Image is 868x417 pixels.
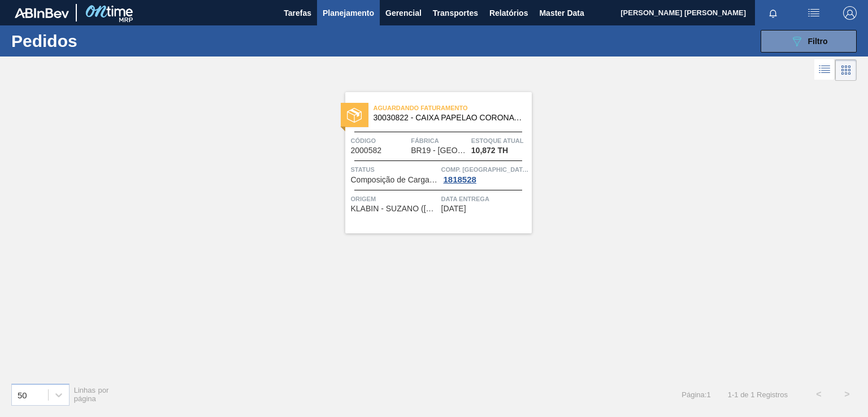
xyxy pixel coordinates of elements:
img: status [347,108,362,123]
div: 50 [18,390,27,399]
span: Tarefas [284,6,311,20]
span: 2000582 [351,146,382,155]
div: 1818528 [441,175,479,184]
span: Página : 1 [682,390,710,399]
button: > [833,380,861,409]
span: Master Data [539,6,584,20]
span: Comp. Carga [441,164,529,175]
span: Data entrega [441,193,529,205]
div: Visão em Lista [814,59,835,81]
span: Código [351,135,409,146]
button: Filtro [761,30,857,53]
span: Relatórios [489,6,528,20]
span: Aguardando Faturamento [374,102,532,114]
span: Filtro [808,37,828,46]
span: KLABIN - SUZANO (SP) [351,205,439,213]
img: Logout [843,6,857,20]
span: Transportes [433,6,478,20]
h1: Pedidos [11,34,173,47]
span: Linhas por página [74,386,109,403]
span: 1 - 1 de 1 Registros [728,390,788,399]
button: Notificações [755,5,791,21]
span: 30030822 - CAIXA PAPELAO CORONA 330ML BOLIVIA [374,114,523,122]
span: Origem [351,193,439,205]
span: Fábrica [411,135,468,146]
img: TNhmsLtSVTkK8tSr43FrP2fwEKptu5GPRR3wAAAABJRU5ErkJggg== [15,8,69,18]
span: Gerencial [385,6,422,20]
img: userActions [807,6,821,20]
span: Status [351,164,439,175]
a: statusAguardando Faturamento30030822 - CAIXA PAPELAO CORONA 330ML [GEOGRAPHIC_DATA]Código2000582F... [337,92,532,233]
span: BR19 - Nova Rio [411,146,467,155]
span: Planejamento [323,6,374,20]
button: < [805,380,833,409]
span: 10,872 TH [471,146,508,155]
span: Estoque atual [471,135,529,146]
div: Visão em Cards [835,59,857,81]
a: Comp. [GEOGRAPHIC_DATA]1818528 [441,164,529,184]
span: 29/08/2025 [441,205,466,213]
span: Composição de Carga Aceita [351,176,439,184]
